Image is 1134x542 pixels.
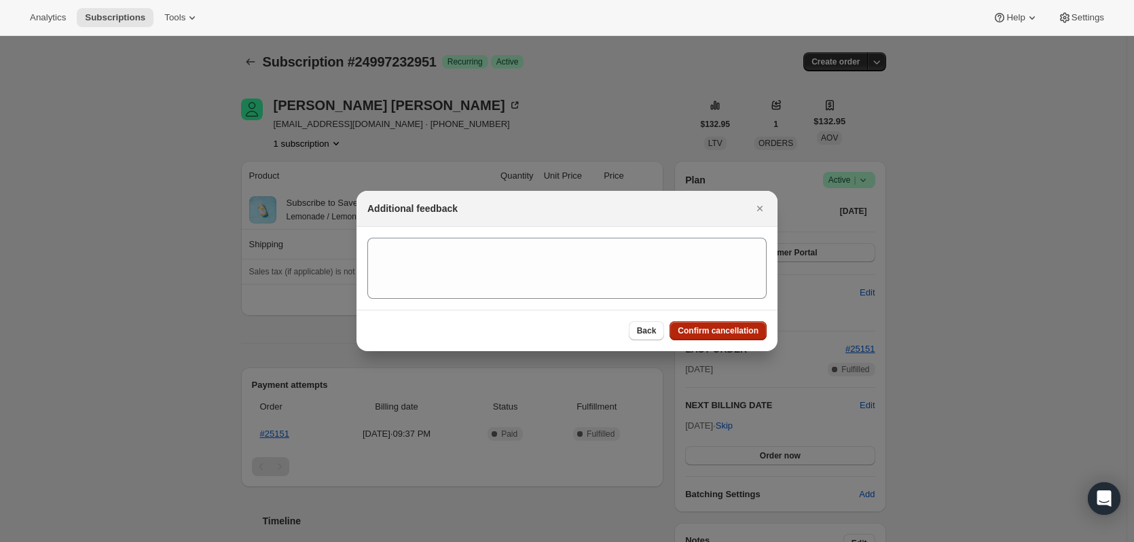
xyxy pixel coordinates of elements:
button: Analytics [22,8,74,27]
button: Help [985,8,1046,27]
button: Subscriptions [77,8,153,27]
button: Settings [1050,8,1112,27]
span: Confirm cancellation [678,325,758,336]
div: Open Intercom Messenger [1088,482,1120,515]
span: Tools [164,12,185,23]
span: Help [1006,12,1025,23]
button: Close [750,199,769,218]
span: Back [637,325,657,336]
button: Tools [156,8,207,27]
button: Confirm cancellation [670,321,767,340]
h2: Additional feedback [367,202,458,215]
span: Settings [1072,12,1104,23]
button: Back [629,321,665,340]
span: Subscriptions [85,12,145,23]
span: Analytics [30,12,66,23]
